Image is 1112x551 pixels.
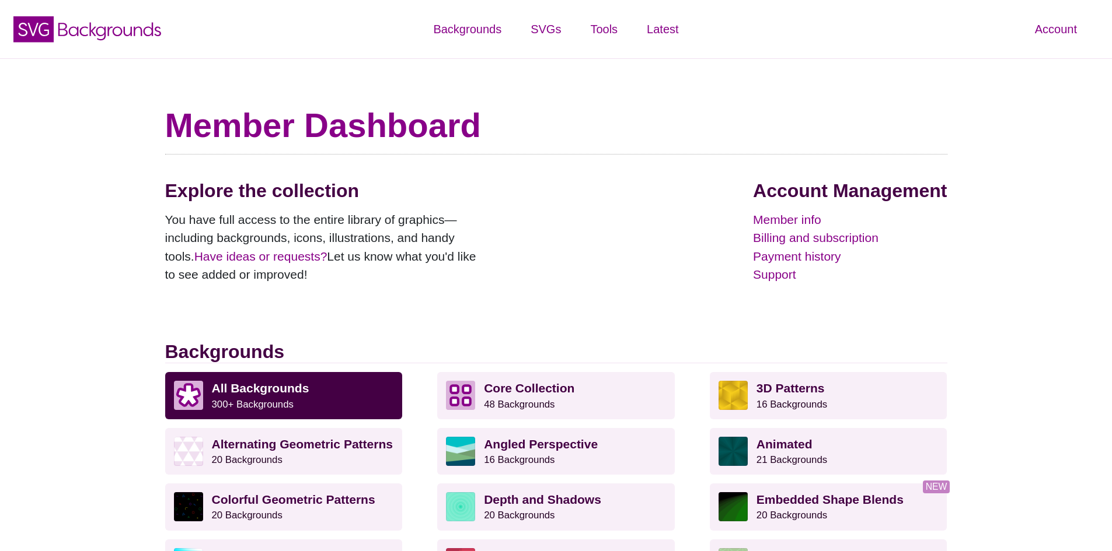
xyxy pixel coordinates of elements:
small: 20 Backgrounds [212,510,283,521]
strong: Core Collection [484,381,574,395]
a: SVGs [516,12,576,47]
img: fancy golden cube pattern [719,381,748,410]
strong: Depth and Shadows [484,493,601,506]
small: 300+ Backgrounds [212,399,294,410]
small: 20 Backgrounds [757,510,827,521]
a: Member info [753,210,947,229]
p: You have full access to the entire library of graphics—including backgrounds, icons, illustration... [165,210,486,284]
a: Tools [576,12,632,47]
a: Core Collection 48 Backgrounds [437,372,675,419]
small: 16 Backgrounds [757,399,827,410]
small: 20 Backgrounds [212,454,283,465]
a: Embedded Shape Blends20 Backgrounds [710,483,947,530]
small: 21 Backgrounds [757,454,827,465]
a: Colorful Geometric Patterns20 Backgrounds [165,483,403,530]
small: 16 Backgrounds [484,454,555,465]
h2: Backgrounds [165,341,947,363]
img: light purple and white alternating triangle pattern [174,437,203,466]
img: green layered rings within rings [446,492,475,521]
h2: Explore the collection [165,180,486,202]
strong: Embedded Shape Blends [757,493,904,506]
small: 48 Backgrounds [484,399,555,410]
small: 20 Backgrounds [484,510,555,521]
strong: Animated [757,437,813,451]
a: 3D Patterns16 Backgrounds [710,372,947,419]
strong: Angled Perspective [484,437,598,451]
a: Account [1020,12,1092,47]
img: abstract landscape with sky mountains and water [446,437,475,466]
strong: Alternating Geometric Patterns [212,437,393,451]
a: Billing and subscription [753,229,947,247]
strong: 3D Patterns [757,381,825,395]
a: Have ideas or requests? [194,250,327,263]
strong: All Backgrounds [212,381,309,395]
a: Latest [632,12,693,47]
img: green rave light effect animated background [719,437,748,466]
h2: Account Management [753,180,947,202]
img: a rainbow pattern of outlined geometric shapes [174,492,203,521]
a: Angled Perspective16 Backgrounds [437,428,675,475]
strong: Colorful Geometric Patterns [212,493,375,506]
a: All Backgrounds 300+ Backgrounds [165,372,403,419]
a: Payment history [753,247,947,266]
a: Animated21 Backgrounds [710,428,947,475]
a: Support [753,265,947,284]
a: Backgrounds [419,12,516,47]
a: Depth and Shadows20 Backgrounds [437,483,675,530]
h1: Member Dashboard [165,105,947,146]
a: Alternating Geometric Patterns20 Backgrounds [165,428,403,475]
img: green to black rings rippling away from corner [719,492,748,521]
